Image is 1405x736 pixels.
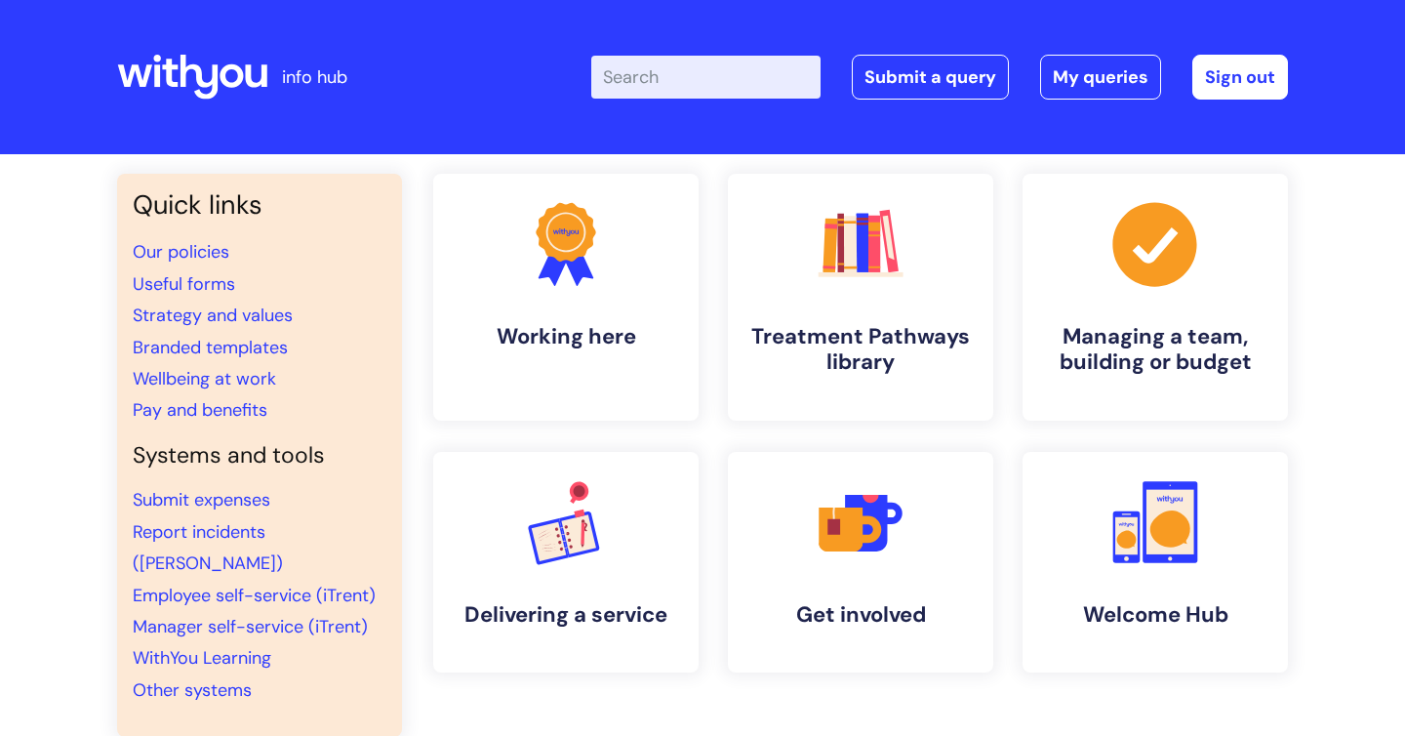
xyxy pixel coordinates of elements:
a: Sign out [1192,55,1288,100]
h4: Managing a team, building or budget [1038,324,1272,376]
a: Submit a query [852,55,1009,100]
h4: Welcome Hub [1038,602,1272,628]
a: Strategy and values [133,304,293,327]
a: Useful forms [133,272,235,296]
a: Wellbeing at work [133,367,276,390]
a: Our policies [133,240,229,264]
a: Delivering a service [433,452,699,673]
a: Working here [433,174,699,421]
a: Managing a team, building or budget [1023,174,1288,421]
a: Get involved [728,452,993,673]
h4: Treatment Pathways library [743,324,978,376]
a: Submit expenses [133,488,270,511]
a: Branded templates [133,336,288,359]
h4: Systems and tools [133,442,386,470]
a: Treatment Pathways library [728,174,993,421]
div: | - [591,55,1288,100]
a: Welcome Hub [1023,452,1288,673]
input: Search [591,56,821,99]
a: Pay and benefits [133,398,267,422]
a: WithYou Learning [133,646,271,670]
h3: Quick links [133,189,386,221]
a: Manager self-service (iTrent) [133,615,368,638]
h4: Get involved [743,602,978,628]
a: Employee self-service (iTrent) [133,584,376,607]
a: My queries [1040,55,1161,100]
a: Report incidents ([PERSON_NAME]) [133,520,283,575]
p: info hub [282,61,347,93]
h4: Working here [449,324,683,349]
h4: Delivering a service [449,602,683,628]
a: Other systems [133,678,252,702]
